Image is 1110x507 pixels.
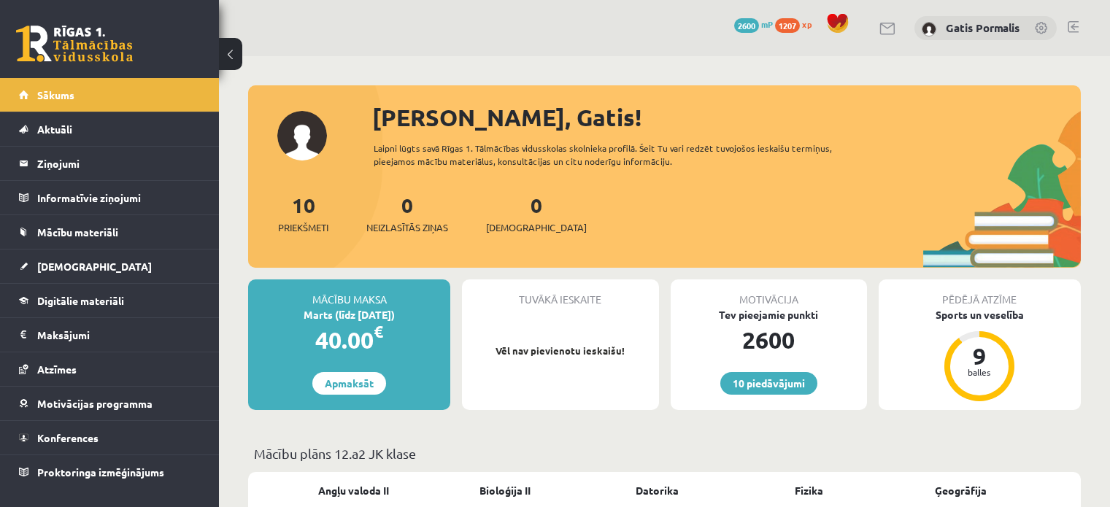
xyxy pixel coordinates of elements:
a: 0Neizlasītās ziņas [366,192,448,235]
span: Neizlasītās ziņas [366,220,448,235]
a: 0[DEMOGRAPHIC_DATA] [486,192,587,235]
div: Laipni lūgts savā Rīgas 1. Tālmācības vidusskolas skolnieka profilā. Šeit Tu vari redzēt tuvojošo... [374,142,874,168]
a: Datorika [636,483,679,498]
span: 2600 [734,18,759,33]
span: Mācību materiāli [37,225,118,239]
p: Vēl nav pievienotu ieskaišu! [469,344,651,358]
span: Aktuāli [37,123,72,136]
legend: Maksājumi [37,318,201,352]
a: Informatīvie ziņojumi [19,181,201,214]
span: Atzīmes [37,363,77,376]
a: Sports un veselība 9 balles [879,307,1081,403]
a: Ģeogrāfija [935,483,987,498]
div: [PERSON_NAME], Gatis! [372,100,1081,135]
a: Proktoringa izmēģinājums [19,455,201,489]
a: Atzīmes [19,352,201,386]
a: Aktuāli [19,112,201,146]
a: Apmaksāt [312,372,386,395]
a: 10Priekšmeti [278,192,328,235]
span: Proktoringa izmēģinājums [37,465,164,479]
a: Mācību materiāli [19,215,201,249]
img: Gatis Pormalis [922,22,936,36]
div: Tuvākā ieskaite [462,279,658,307]
a: 10 piedāvājumi [720,372,817,395]
a: Digitālie materiāli [19,284,201,317]
span: Digitālie materiāli [37,294,124,307]
a: [DEMOGRAPHIC_DATA] [19,249,201,283]
a: Rīgas 1. Tālmācības vidusskola [16,26,133,62]
span: € [374,321,383,342]
a: Motivācijas programma [19,387,201,420]
a: Angļu valoda II [318,483,389,498]
legend: Informatīvie ziņojumi [37,181,201,214]
span: 1207 [775,18,800,33]
a: Fizika [795,483,823,498]
div: 40.00 [248,322,450,357]
div: Sports un veselība [879,307,1081,322]
div: 2600 [671,322,867,357]
div: Pēdējā atzīme [879,279,1081,307]
div: Mācību maksa [248,279,450,307]
div: Tev pieejamie punkti [671,307,867,322]
span: Motivācijas programma [37,397,153,410]
a: Gatis Pormalis [946,20,1020,35]
a: 2600 mP [734,18,773,30]
a: Bioloģija II [479,483,531,498]
div: balles [957,368,1001,376]
a: Maksājumi [19,318,201,352]
a: Ziņojumi [19,147,201,180]
span: Sākums [37,88,74,101]
span: xp [802,18,812,30]
div: 9 [957,344,1001,368]
div: Motivācija [671,279,867,307]
p: Mācību plāns 12.a2 JK klase [254,444,1075,463]
span: [DEMOGRAPHIC_DATA] [37,260,152,273]
span: Priekšmeti [278,220,328,235]
span: mP [761,18,773,30]
legend: Ziņojumi [37,147,201,180]
a: Konferences [19,421,201,454]
a: Sākums [19,78,201,112]
a: 1207 xp [775,18,819,30]
span: [DEMOGRAPHIC_DATA] [486,220,587,235]
span: Konferences [37,431,99,444]
div: Marts (līdz [DATE]) [248,307,450,322]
